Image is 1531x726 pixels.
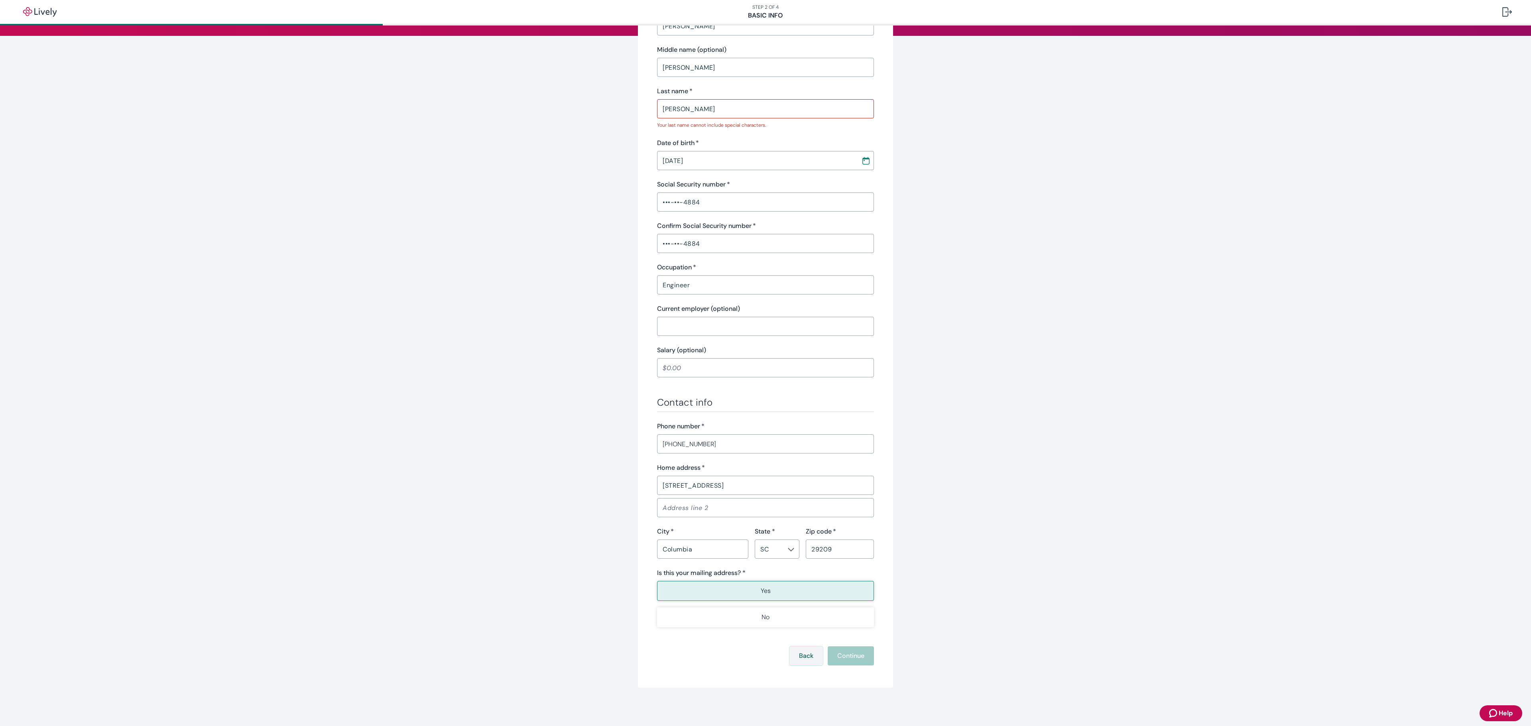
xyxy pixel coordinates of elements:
[657,422,704,431] label: Phone number
[657,477,874,493] input: Address line 1
[18,7,62,17] img: Lively
[657,122,868,129] p: Your last name cannot include special characters.
[657,581,874,601] button: Yes
[755,527,775,536] label: State *
[657,138,699,148] label: Date of birth
[657,463,705,473] label: Home address
[657,396,874,408] h3: Contact info
[1499,708,1513,718] span: Help
[657,45,726,55] label: Middle name (optional)
[657,541,748,557] input: City
[657,345,706,355] label: Salary (optional)
[806,541,874,557] input: Zip code
[657,194,874,210] input: ••• - •• - ••••
[657,436,874,452] input: (555) 555-5555
[787,545,795,553] button: Open
[1496,2,1518,22] button: Log out
[657,263,696,272] label: Occupation
[762,612,769,622] p: No
[657,500,874,516] input: Address line 2
[657,86,693,96] label: Last name
[657,568,746,578] label: Is this your mailing address? *
[657,221,756,231] label: Confirm Social Security number
[657,360,874,376] input: $0.00
[806,527,836,536] label: Zip code
[657,527,674,536] label: City
[657,304,740,314] label: Current employer (optional)
[761,586,771,596] p: Yes
[657,235,874,251] input: ••• - •• - ••••
[757,544,784,555] input: --
[657,153,856,169] input: MM / DD / YYYY
[1480,705,1522,721] button: Zendesk support iconHelp
[657,607,874,627] button: No
[1489,708,1499,718] svg: Zendesk support icon
[788,546,794,553] svg: Chevron icon
[862,157,870,165] svg: Calendar
[789,646,823,665] button: Back
[859,153,873,168] button: Choose date, selected date is Oct 7, 1963
[657,180,730,189] label: Social Security number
